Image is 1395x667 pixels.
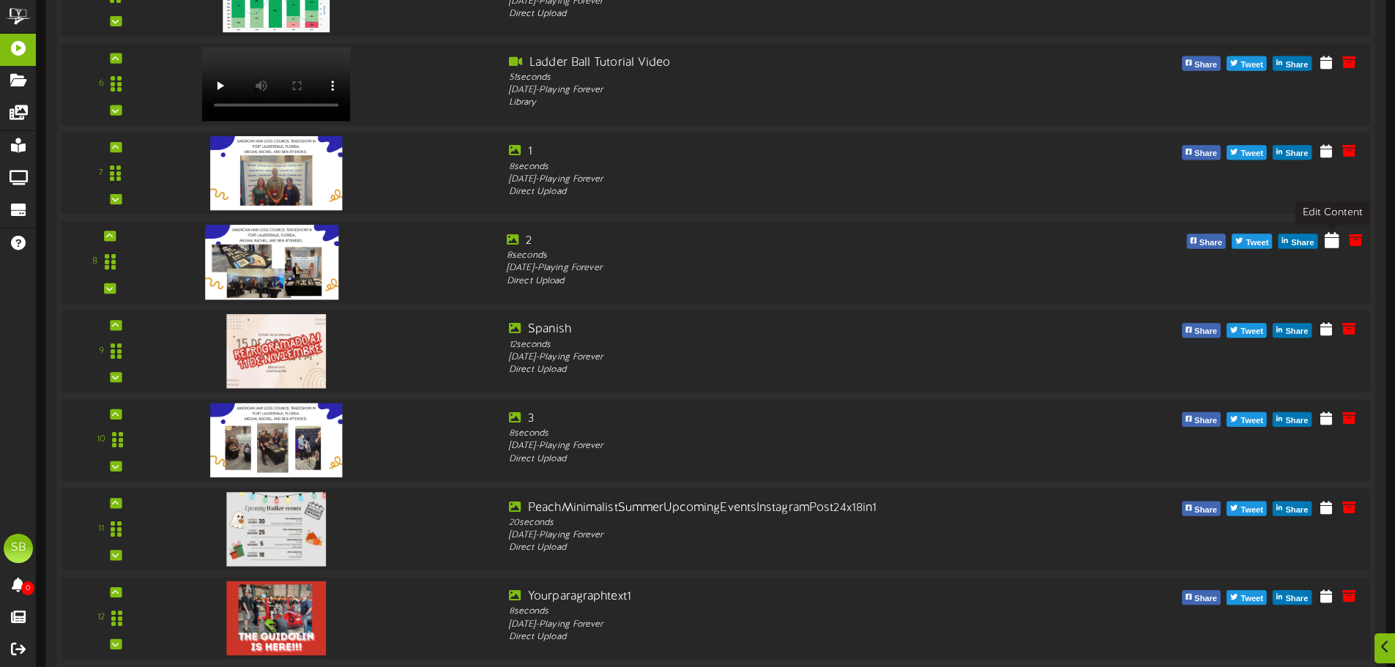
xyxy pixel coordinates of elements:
span: Share [1197,234,1225,250]
img: 0c8a9155-61f0-4c9a-93c3-c799877f45dc.jpg [227,314,326,388]
button: Share [1182,56,1221,71]
span: Tweet [1238,146,1266,162]
div: 10 [97,433,105,446]
button: Share [1273,412,1312,427]
div: Library [509,97,1033,109]
div: Direct Upload [509,8,1033,21]
span: Tweet [1238,57,1266,73]
div: Direct Upload [509,542,1033,554]
img: 8b6d597f-f7c0-44a9-9717-9aa233bfb628.jpg [227,581,326,655]
span: Share [1191,57,1220,73]
img: 62a5aa1a-5b1c-43d2-8d3a-1a94c9217b72.jpg [227,492,326,566]
img: d34d86ce-c1ed-432b-847e-e0b0bea6aa8f.png [210,136,342,210]
div: Direct Upload [509,631,1033,644]
span: Tweet [1238,502,1266,518]
div: Ladder Ball Tutorial Video [509,54,1033,71]
button: Share [1182,323,1221,338]
span: Tweet [1238,413,1266,429]
div: PeachMinimalistSummerUpcomingEventsInstagramPost24x18in1 [509,499,1033,516]
div: Direct Upload [509,452,1033,465]
div: 1 [509,144,1033,160]
div: [DATE] - Playing Forever [509,173,1033,185]
div: 6 [99,78,104,90]
div: 8 seconds [509,160,1033,173]
button: Tweet [1227,56,1267,71]
div: 8 seconds [509,605,1033,618]
button: Share [1182,501,1221,515]
span: Share [1191,146,1220,162]
span: Share [1282,146,1311,162]
button: Share [1273,145,1312,160]
div: [DATE] - Playing Forever [509,440,1033,452]
div: [DATE] - Playing Forever [509,84,1033,97]
button: Tweet [1227,412,1267,427]
span: Share [1191,413,1220,429]
span: Share [1282,502,1311,518]
div: Direct Upload [507,275,1035,288]
button: Share [1273,501,1312,515]
div: [DATE] - Playing Forever [509,351,1033,364]
div: 9 [99,345,104,357]
div: 51 seconds [509,71,1033,83]
div: [DATE] - Playing Forever [507,262,1035,275]
img: ef5a3cae-debb-44e8-be5b-8f92815c3b7c.png [210,403,342,477]
div: 2 [507,232,1035,249]
button: Share [1182,590,1221,605]
div: 3 [509,411,1033,428]
span: 0 [21,581,34,595]
button: Tweet [1227,590,1267,605]
span: Share [1282,57,1311,73]
span: Tweet [1243,234,1271,250]
button: Share [1273,56,1312,71]
button: Tweet [1227,501,1267,515]
span: Share [1191,502,1220,518]
div: [DATE] - Playing Forever [509,618,1033,630]
button: Share [1186,234,1226,248]
div: [DATE] - Playing Forever [509,529,1033,542]
div: 20 seconds [509,516,1033,529]
div: 8 [92,256,97,269]
button: Share [1273,590,1312,605]
div: 11 [98,523,104,535]
button: Tweet [1227,145,1267,160]
span: Share [1191,324,1220,340]
span: Share [1282,413,1311,429]
div: 8 seconds [509,428,1033,440]
button: Tweet [1227,323,1267,338]
span: Tweet [1238,324,1266,340]
div: 12 seconds [509,338,1033,351]
span: Share [1282,324,1311,340]
img: 69bceaa0-3288-4177-a941-dea3a273a46c.png [205,225,338,299]
button: Tweet [1232,234,1272,248]
span: Share [1282,591,1311,607]
span: Share [1288,234,1317,250]
div: Spanish [509,321,1033,338]
button: Share [1279,234,1318,248]
button: Share [1182,412,1221,427]
button: Share [1273,323,1312,338]
div: 12 [97,612,105,625]
span: Tweet [1238,591,1266,607]
div: SB [4,534,33,563]
div: 8 seconds [507,249,1035,262]
div: Direct Upload [509,364,1033,376]
span: Share [1191,591,1220,607]
button: Share [1182,145,1221,160]
div: Direct Upload [509,186,1033,198]
div: Yourparagraphtext1 [509,589,1033,605]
